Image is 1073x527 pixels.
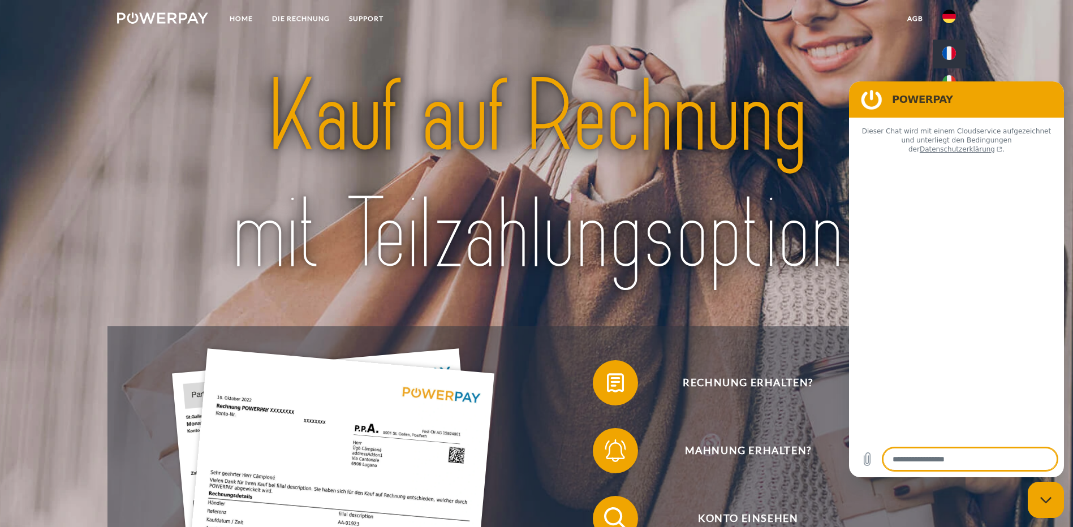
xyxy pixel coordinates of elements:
[942,46,956,60] img: fr
[339,8,393,29] a: SUPPORT
[593,360,887,405] button: Rechnung erhalten?
[117,12,208,24] img: logo-powerpay-white.svg
[262,8,339,29] a: DIE RECHNUNG
[601,437,630,465] img: qb_bell.svg
[849,81,1064,477] iframe: Messaging-Fenster
[942,75,956,89] img: it
[609,428,886,473] span: Mahnung erhalten?
[609,360,886,405] span: Rechnung erhalten?
[593,428,887,473] button: Mahnung erhalten?
[601,369,630,397] img: qb_bill.svg
[942,10,956,23] img: de
[220,8,262,29] a: Home
[898,8,933,29] a: agb
[1028,482,1064,518] iframe: Schaltfläche zum Öffnen des Messaging-Fensters; Konversation läuft
[158,53,915,299] img: title-powerpay_de.svg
